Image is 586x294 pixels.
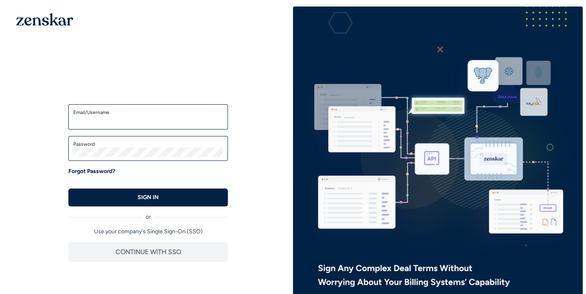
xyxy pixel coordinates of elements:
[73,141,223,147] label: Password
[68,167,115,176] a: Forgot Password?
[68,206,228,221] div: or
[138,193,159,202] p: SIGN IN
[16,13,73,26] img: 1OGAJ2xQqyY4LXKgY66KYq0eOWRCkrZdAb3gUhuVAqdWPZE9SRJmCz+oDMSn4zDLXe31Ii730ItAGKgCKgCCgCikA4Av8PJUP...
[68,228,228,236] p: Use your company's Single Sign-On (SSO)
[68,189,228,206] button: SIGN IN
[73,109,223,116] label: Email/Username
[68,242,228,262] button: CONTINUE WITH SSO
